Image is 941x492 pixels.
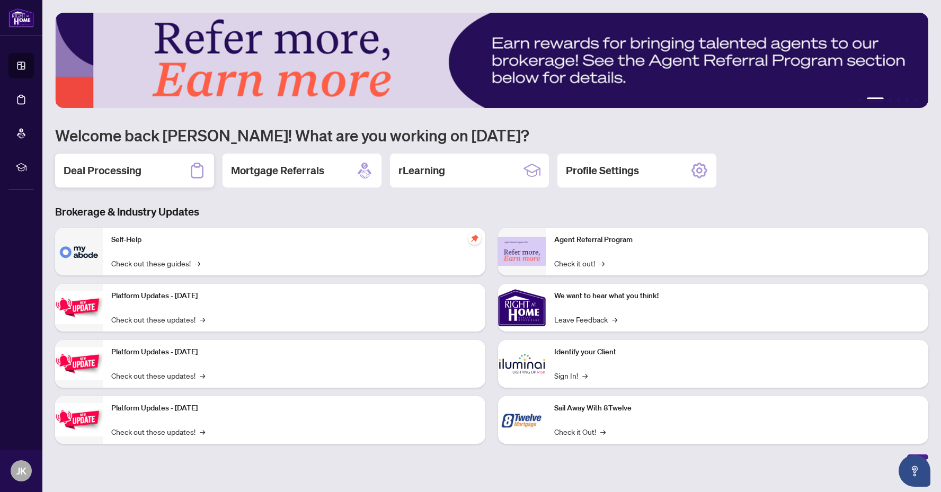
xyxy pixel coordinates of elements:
a: Sign In!→ [554,370,588,381]
span: → [582,370,588,381]
img: Platform Updates - July 21, 2025 [55,291,103,324]
h2: rLearning [398,163,445,178]
h2: Mortgage Referrals [231,163,324,178]
img: Self-Help [55,228,103,275]
button: 2 [867,97,884,102]
span: → [600,426,606,437]
a: Leave Feedback→ [554,314,617,325]
h3: Brokerage & Industry Updates [55,204,928,219]
h2: Deal Processing [64,163,141,178]
img: logo [8,8,34,28]
img: Slide 1 [55,13,928,108]
button: 6 [913,97,918,102]
p: Platform Updates - [DATE] [111,290,477,302]
a: Check out these guides!→ [111,257,200,269]
p: Self-Help [111,234,477,246]
img: Sail Away With 8Twelve [498,396,546,444]
span: → [200,314,205,325]
h2: Profile Settings [566,163,639,178]
a: Check it Out!→ [554,426,606,437]
span: → [599,257,605,269]
span: JK [16,463,26,478]
img: Platform Updates - July 8, 2025 [55,347,103,380]
p: Agent Referral Program [554,234,920,246]
span: pushpin [468,232,481,245]
button: 3 [888,97,892,102]
img: We want to hear what you think! [498,284,546,332]
p: We want to hear what you think! [554,290,920,302]
a: Check out these updates!→ [111,314,205,325]
span: → [195,257,200,269]
span: → [200,370,205,381]
span: → [612,314,617,325]
img: Platform Updates - June 23, 2025 [55,403,103,436]
p: Identify your Client [554,346,920,358]
a: Check out these updates!→ [111,426,205,437]
img: Identify your Client [498,340,546,388]
a: Check out these updates!→ [111,370,205,381]
p: Platform Updates - [DATE] [111,346,477,358]
button: 1 [858,97,863,102]
p: Platform Updates - [DATE] [111,402,477,414]
img: Agent Referral Program [498,237,546,266]
h1: Welcome back [PERSON_NAME]! What are you working on [DATE]? [55,125,928,145]
p: Sail Away With 8Twelve [554,402,920,414]
span: → [200,426,205,437]
button: 4 [896,97,901,102]
a: Check it out!→ [554,257,605,269]
button: Open asap [899,455,930,487]
button: 5 [905,97,909,102]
